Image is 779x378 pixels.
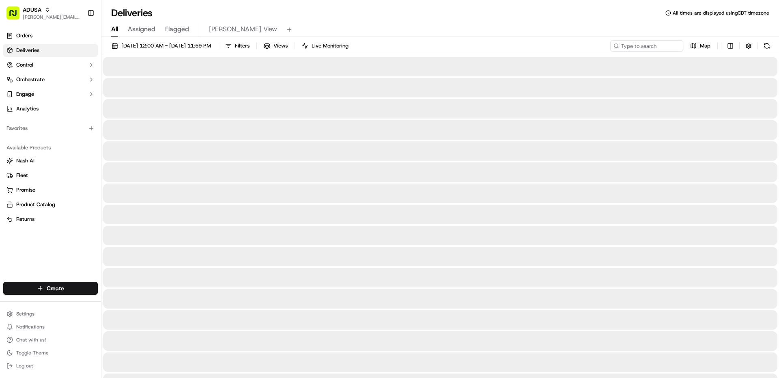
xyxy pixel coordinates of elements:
[47,284,64,292] span: Create
[673,10,769,16] span: All times are displayed using CDT timezone
[610,40,683,52] input: Type to search
[128,24,155,34] span: Assigned
[16,186,35,194] span: Promise
[312,42,349,50] span: Live Monitoring
[3,122,98,135] div: Favorites
[3,88,98,101] button: Engage
[16,61,33,69] span: Control
[3,334,98,346] button: Chat with us!
[6,216,95,223] a: Returns
[3,282,98,295] button: Create
[3,213,98,226] button: Returns
[6,186,95,194] a: Promise
[3,321,98,333] button: Notifications
[686,40,714,52] button: Map
[3,169,98,182] button: Fleet
[222,40,253,52] button: Filters
[3,347,98,359] button: Toggle Theme
[3,44,98,57] a: Deliveries
[16,105,39,112] span: Analytics
[3,141,98,154] div: Available Products
[16,363,33,369] span: Log out
[6,201,95,208] a: Product Catalog
[16,76,45,83] span: Orchestrate
[3,58,98,71] button: Control
[16,324,45,330] span: Notifications
[3,3,84,23] button: ADUSA[PERSON_NAME][EMAIL_ADDRESS][PERSON_NAME][DOMAIN_NAME]
[16,337,46,343] span: Chat with us!
[16,216,34,223] span: Returns
[260,40,291,52] button: Views
[16,157,34,164] span: Nash AI
[23,6,41,14] button: ADUSA
[235,42,250,50] span: Filters
[111,6,153,19] h1: Deliveries
[3,198,98,211] button: Product Catalog
[6,172,95,179] a: Fleet
[209,24,277,34] span: [PERSON_NAME] View
[121,42,211,50] span: [DATE] 12:00 AM - [DATE] 11:59 PM
[298,40,352,52] button: Live Monitoring
[3,73,98,86] button: Orchestrate
[761,40,773,52] button: Refresh
[165,24,189,34] span: Flagged
[3,154,98,167] button: Nash AI
[3,102,98,115] a: Analytics
[108,40,215,52] button: [DATE] 12:00 AM - [DATE] 11:59 PM
[6,157,95,164] a: Nash AI
[16,201,55,208] span: Product Catalog
[3,29,98,42] a: Orders
[3,184,98,197] button: Promise
[16,32,32,39] span: Orders
[16,172,28,179] span: Fleet
[16,91,34,98] span: Engage
[16,311,34,317] span: Settings
[3,360,98,372] button: Log out
[700,42,710,50] span: Map
[16,47,39,54] span: Deliveries
[111,24,118,34] span: All
[16,350,49,356] span: Toggle Theme
[273,42,288,50] span: Views
[23,14,81,20] button: [PERSON_NAME][EMAIL_ADDRESS][PERSON_NAME][DOMAIN_NAME]
[3,308,98,320] button: Settings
